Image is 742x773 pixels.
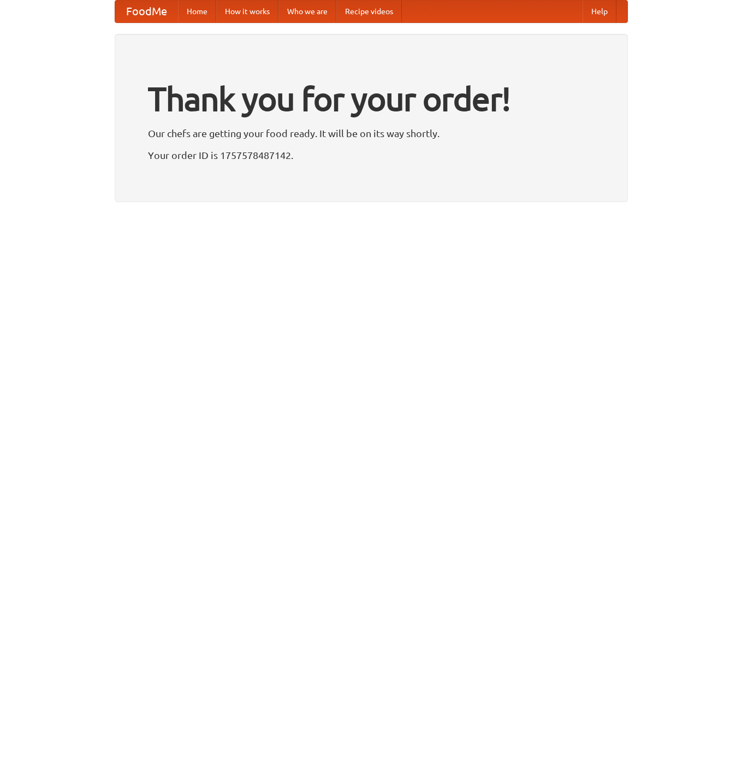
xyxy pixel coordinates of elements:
p: Your order ID is 1757578487142. [148,147,595,163]
a: FoodMe [115,1,178,22]
a: Who we are [278,1,336,22]
a: Home [178,1,216,22]
h1: Thank you for your order! [148,73,595,125]
a: How it works [216,1,278,22]
a: Recipe videos [336,1,402,22]
a: Help [583,1,616,22]
p: Our chefs are getting your food ready. It will be on its way shortly. [148,125,595,141]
